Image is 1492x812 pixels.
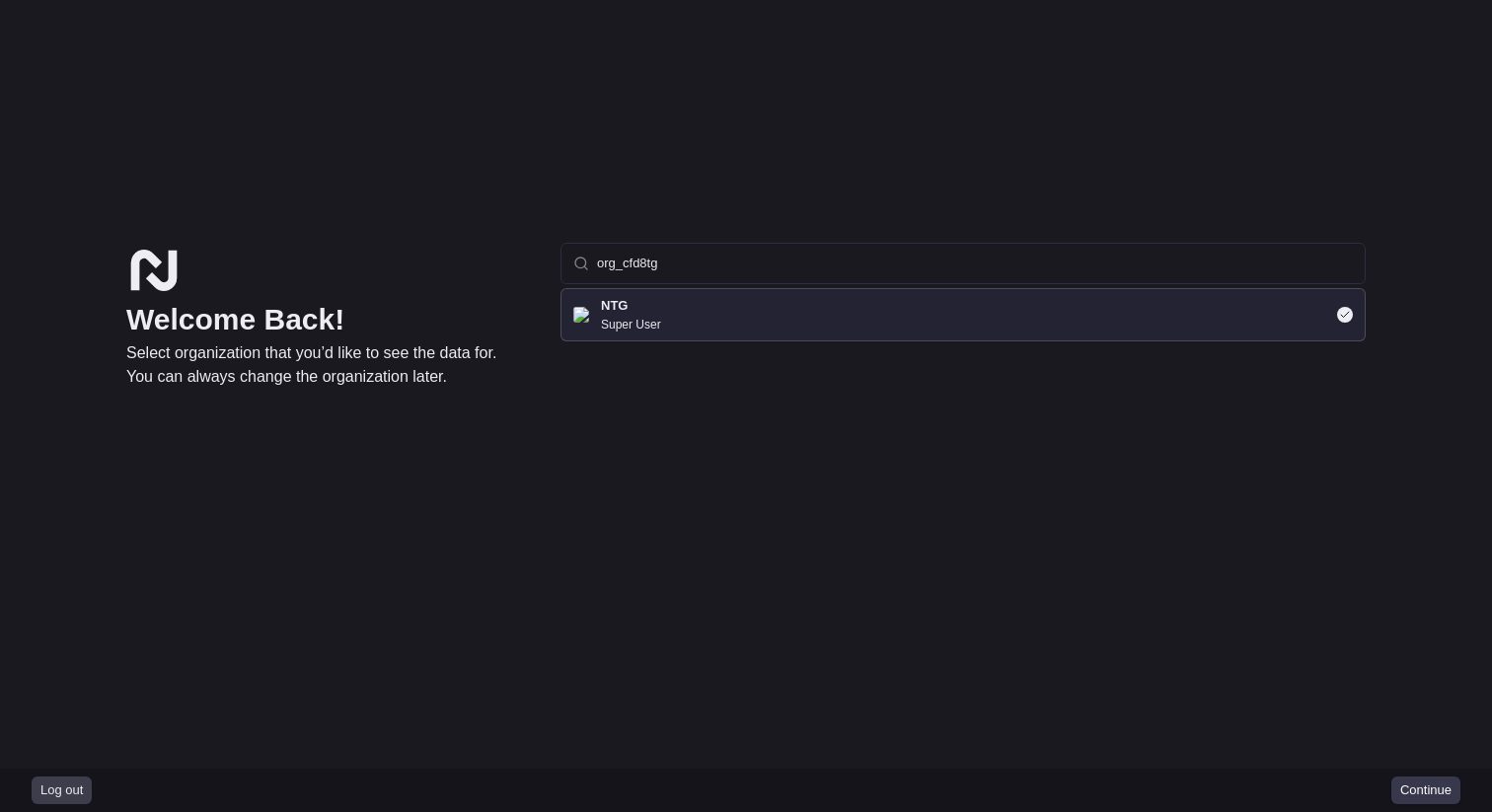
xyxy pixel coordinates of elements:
[126,302,529,337] h1: Welcome Back!
[597,244,1353,283] input: Type to search...
[32,776,92,804] button: Log out
[573,307,589,323] img: Flag of us
[126,341,529,389] p: Select organization that you’d like to see the data for. You can always change the organization l...
[1391,776,1460,804] button: Continue
[601,317,661,332] p: Super User
[560,284,1366,345] div: Suggestions
[601,297,661,315] h2: NTG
